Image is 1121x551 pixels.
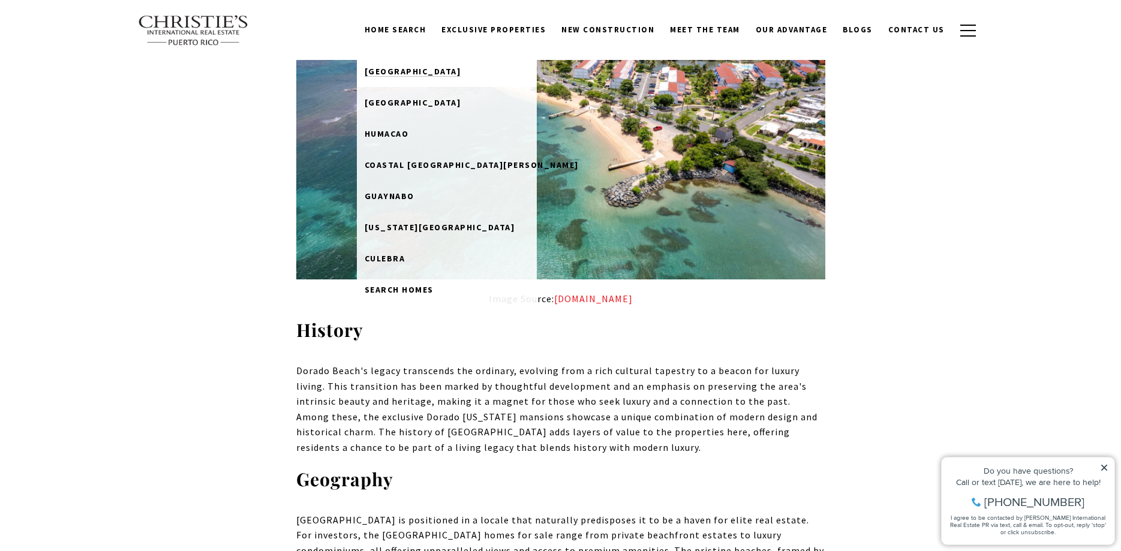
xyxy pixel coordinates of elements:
[296,291,825,307] p: Image Source:
[554,293,633,305] a: christiesrealestatepr.com - open in a new tab
[13,27,173,35] div: Do you have questions?
[357,87,537,118] a: Rio Grande
[662,19,748,41] a: Meet the Team
[357,180,537,212] a: Guaynabo
[748,19,836,41] a: Our Advantage
[296,467,393,491] strong: Geography
[13,38,173,47] div: Call or text [DATE], we are here to help!
[357,274,537,305] a: search
[365,97,461,108] span: [GEOGRAPHIC_DATA]
[365,159,579,170] span: Coastal [GEOGRAPHIC_DATA][PERSON_NAME]
[434,19,554,41] a: Exclusive Properties
[365,253,405,264] span: Culebra
[357,118,537,149] a: Humacao
[357,212,537,243] a: Puerto Rico West Coast
[49,56,149,68] span: [PHONE_NUMBER]
[835,19,880,41] a: Blogs
[952,13,984,48] button: button
[365,284,434,295] span: Search Homes
[441,25,546,35] span: Exclusive Properties
[365,191,414,201] span: Guaynabo
[357,243,537,274] a: Culebra
[296,318,363,342] strong: History
[357,149,537,180] a: Coastal San Juan
[357,19,434,41] a: Home Search
[357,56,537,87] a: Dorado Beach
[888,25,945,35] span: Contact Us
[138,15,250,46] img: Christie's International Real Estate text transparent background
[365,66,461,77] span: [GEOGRAPHIC_DATA]
[365,128,409,139] span: Humacao
[365,222,515,233] span: [US_STATE][GEOGRAPHIC_DATA]
[15,74,171,97] span: I agree to be contacted by [PERSON_NAME] International Real Estate PR via text, call & email. To ...
[843,25,873,35] span: Blogs
[561,25,654,35] span: New Construction
[756,25,828,35] span: Our Advantage
[554,19,662,41] a: New Construction
[296,365,818,453] span: Dorado Beach's legacy transcends the ordinary, evolving from a rich cultural tapestry to a beacon...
